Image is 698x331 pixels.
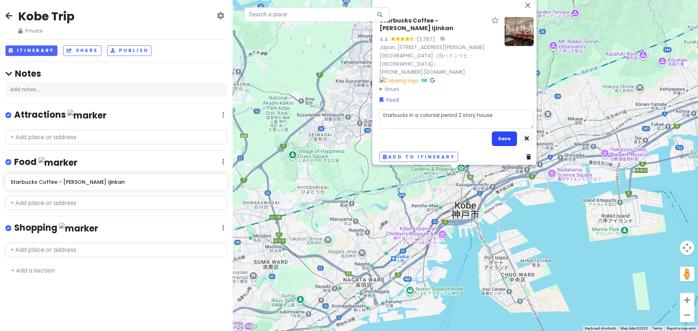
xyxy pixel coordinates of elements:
[234,322,258,331] img: Google
[652,326,662,330] a: Terms (opens in new tab)
[380,43,485,67] a: Japan, [STREET_ADDRESS][PERSON_NAME] [GEOGRAPHIC_DATA]（旧ハインリヒ・[GEOGRAPHIC_DATA]）
[430,78,435,83] i: Google Maps
[107,45,152,56] button: Publish
[380,96,399,104] a: Food
[14,222,98,234] h4: Shopping
[680,241,694,255] button: Map camera controls
[18,9,75,24] h2: Kobe Trip
[380,110,534,129] textarea: Starbucks in a colonial period 2 story house
[680,267,694,281] button: Drag Pegman onto the map to open Street View
[380,17,489,32] h6: Starbucks Coffee - [PERSON_NAME] Ijinkan
[5,243,227,257] input: + Add place or address
[5,196,227,210] input: + Add place or address
[5,45,57,56] button: Itinerary
[380,85,499,93] summary: Hours
[505,17,534,46] img: Picture of the place
[234,322,258,331] a: Open this area in Google Maps (opens a new window)
[18,27,75,35] span: Private
[380,68,423,76] a: [PHONE_NUMBER]
[680,293,694,307] button: Zoom in
[63,45,101,56] button: Share
[380,17,499,93] div: · ·
[5,82,227,97] div: Add notes...
[380,76,418,84] img: Tabelog
[621,326,648,330] span: Map data ©2025
[380,152,458,162] button: Add to itinerary
[59,223,98,234] img: marker
[380,35,391,43] div: 4.4
[14,156,77,168] h4: Food
[416,35,435,43] div: (3,767)
[492,132,517,146] button: Save
[667,326,696,330] a: Report a map error
[5,68,227,79] h4: Notes
[526,153,534,161] a: Delete place
[11,179,222,185] h6: Starbucks Coffee - [PERSON_NAME] Ijinkan
[11,266,55,275] a: + Add a section
[446,169,462,185] div: Starbucks Coffee - Kobe Kitano Ijinkan
[492,17,499,24] a: Star place
[68,110,107,121] img: marker
[39,157,77,168] img: marker
[585,326,616,331] button: Keyboard shortcuts
[435,36,445,43] div: ·
[680,308,694,322] button: Zoom out
[14,109,107,121] h4: Attractions
[424,68,465,76] a: [DOMAIN_NAME]
[421,78,427,83] i: Tripadvisor
[5,130,227,144] input: + Add place or address
[244,7,390,22] input: Search a place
